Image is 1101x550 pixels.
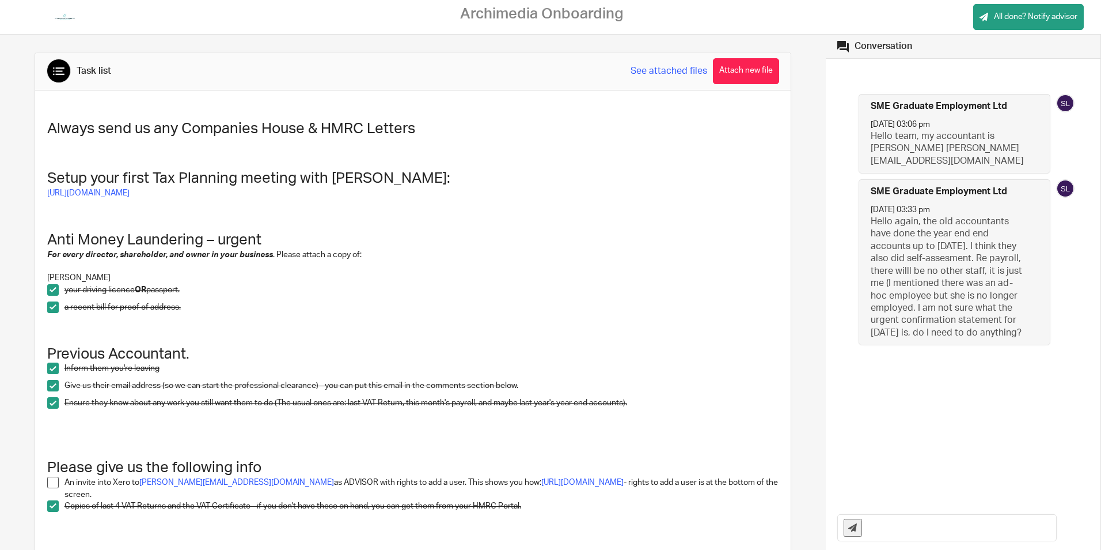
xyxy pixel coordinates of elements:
h1: Previous Accountant. [47,345,779,363]
a: See attached files [631,65,707,78]
a: [URL][DOMAIN_NAME] [541,479,624,487]
p: Ensure they know about any work you still want them to do (The usual ones are: last VAT Return, t... [64,397,779,409]
p: Inform them you're leaving [64,363,779,374]
p: . Please attach a copy of: [47,249,779,261]
p: Give us their email address (so we can start the professional clearance) - you can put this email... [64,380,779,391]
a: [URL][DOMAIN_NAME] [47,189,130,197]
p: An invite into Xero to as ADVISOR with rights to add a user. This shows you how: - rights to add ... [64,477,779,500]
em: For every director, shareholder, and owner in your business [47,251,273,259]
button: Attach new file [713,58,779,84]
h2: Archimedia Onboarding [460,5,624,23]
strong: OR [135,286,146,294]
p: Copies of last 4 VAT Returns and the VAT Certificate - if you don't have these on hand, you can g... [64,500,779,512]
p: Hello again, the old accountants have done the year end end accounts up to [DATE]. I think they a... [871,216,1027,339]
img: svg%3E [1056,94,1075,112]
h1: Setup your first Tax Planning meeting with [PERSON_NAME]: [47,169,779,187]
p: a recent bill for proof of address. [64,302,779,313]
p: [DATE] 03:33 pm [871,204,930,216]
span: All done? Notify advisor [994,11,1077,22]
p: Hello team, my accountant is [PERSON_NAME] [PERSON_NAME][EMAIL_ADDRESS][DOMAIN_NAME] [871,130,1027,167]
div: Conversation [855,40,912,52]
p: [DATE] 03:06 pm [871,119,930,130]
a: All done? Notify advisor [973,4,1084,30]
a: [PERSON_NAME][EMAIL_ADDRESS][DOMAIN_NAME] [139,479,334,487]
h1: Anti Money Laundering – urgent [47,231,779,249]
p: [PERSON_NAME] [47,272,779,284]
img: Logo%2002%20SVG.jpg [50,9,79,26]
h1: Please give us the following info [47,423,779,477]
h1: Always send us any Companies House & HMRC Letters [47,120,779,138]
h4: SME Graduate Employment Ltd [871,100,1007,112]
div: Task list [77,65,111,77]
h4: SME Graduate Employment Ltd [871,186,1007,198]
p: your driving licence passport. [64,284,779,296]
img: svg%3E [1056,179,1075,198]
